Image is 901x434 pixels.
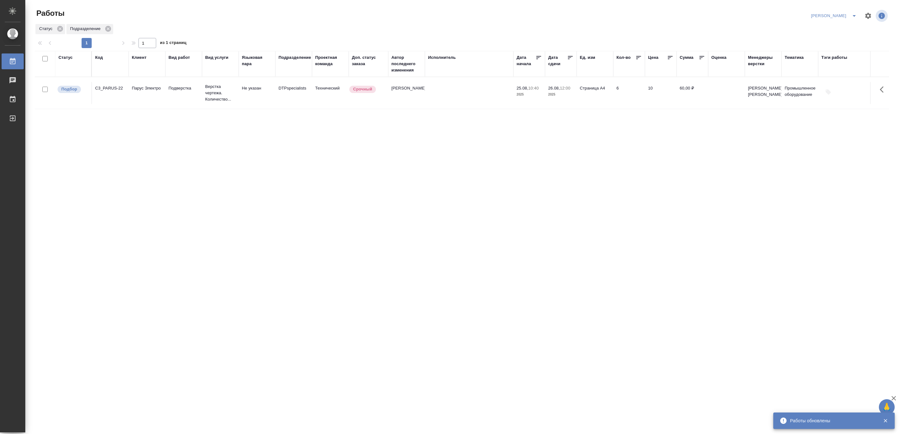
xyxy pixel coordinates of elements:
div: Сумма [680,54,693,61]
div: Доп. статус заказа [352,54,385,67]
button: Добавить тэги [821,85,835,99]
div: Цена [648,54,659,61]
div: Проектная команда [315,54,346,67]
p: Промышленное оборудование [785,85,815,98]
td: 60,00 ₽ [677,82,708,104]
p: Парус Электро [132,85,162,91]
div: Работы обновлены [790,418,873,424]
p: Подразделение [70,26,103,32]
div: Тематика [785,54,804,61]
div: Статус [58,54,73,61]
div: Автор последнего изменения [391,54,422,73]
div: split button [809,11,861,21]
div: Менеджеры верстки [748,54,778,67]
td: 6 [613,82,645,104]
button: Закрыть [879,418,892,424]
div: Клиент [132,54,146,61]
div: Дата начала [517,54,536,67]
td: Страница А4 [577,82,613,104]
p: 2025 [548,91,573,98]
div: Подразделение [66,24,113,34]
p: Срочный [353,86,372,92]
div: C3_PARUS-22 [95,85,126,91]
p: Статус [39,26,55,32]
div: Дата сдачи [548,54,567,67]
div: Код [95,54,103,61]
td: 10 [645,82,677,104]
div: Оценка [711,54,726,61]
span: Работы [35,8,64,18]
div: Вид работ [169,54,190,61]
button: 🙏 [879,399,895,415]
td: [PERSON_NAME] [388,82,425,104]
p: 2025 [517,91,542,98]
p: Верстка чертежа. Количество... [205,84,236,102]
td: Технический [312,82,349,104]
p: [PERSON_NAME], [PERSON_NAME] [748,85,778,98]
p: 12:00 [560,86,570,90]
p: 10:40 [528,86,539,90]
td: DTPspecialists [275,82,312,104]
div: Статус [35,24,65,34]
div: Тэги работы [821,54,847,61]
p: 26.08, [548,86,560,90]
button: Здесь прячутся важные кнопки [876,82,891,97]
div: Вид услуги [205,54,229,61]
div: Подразделение [279,54,311,61]
span: 🙏 [881,400,892,414]
p: 25.08, [517,86,528,90]
div: Ед. изм [580,54,595,61]
div: Языковая пара [242,54,272,67]
div: Кол-во [616,54,631,61]
div: Можно подбирать исполнителей [57,85,88,94]
p: Подбор [61,86,77,92]
div: Исполнитель [428,54,456,61]
span: Настроить таблицу [861,8,876,23]
span: из 1 страниц [160,39,187,48]
p: Подверстка [169,85,199,91]
td: Не указан [239,82,275,104]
